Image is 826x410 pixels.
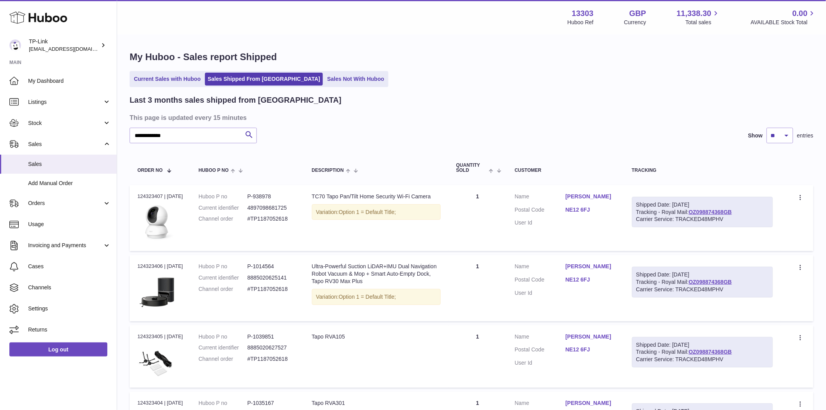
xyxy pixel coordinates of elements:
div: 124323407 | [DATE] [137,193,183,200]
a: Sales Shipped From [GEOGRAPHIC_DATA] [205,73,323,86]
td: 1 [449,255,507,321]
div: Huboo Ref [568,19,594,26]
div: Tapo RVA105 [312,333,441,340]
img: 1743498233.jpg [137,342,176,378]
dd: P-1035167 [247,399,296,407]
div: Tapo RVA301 [312,399,441,407]
dt: Name [515,333,566,342]
span: My Dashboard [28,77,111,85]
h3: This page is updated every 15 minutes [130,113,812,122]
dt: Postal Code [515,346,566,355]
div: Ultra-Powerful Suction LiDAR+IMU Dual Navigation Robot Vacuum & Mop + Smart Auto-Empty Dock, Tapo... [312,263,441,285]
span: [EMAIL_ADDRESS][DOMAIN_NAME] [29,46,115,52]
span: Quantity Sold [456,163,487,173]
dd: 8885020627527 [247,344,296,351]
a: Log out [9,342,107,357]
img: internalAdmin-13303@internal.huboo.com [9,39,21,51]
a: 0.00 AVAILABLE Stock Total [751,8,817,26]
span: Channels [28,284,111,291]
span: 0.00 [792,8,808,19]
dt: Huboo P no [199,193,247,200]
span: Invoicing and Payments [28,242,103,249]
dt: Name [515,399,566,409]
div: TP-Link [29,38,99,53]
span: AVAILABLE Stock Total [751,19,817,26]
span: Orders [28,200,103,207]
div: Carrier Service: TRACKED48MPHV [636,286,769,293]
strong: 13303 [572,8,594,19]
div: Currency [624,19,646,26]
span: Stock [28,119,103,127]
span: Description [312,168,344,173]
dd: 8885020625141 [247,274,296,282]
dt: Name [515,263,566,272]
td: 1 [449,185,507,251]
span: Usage [28,221,111,228]
dt: Channel order [199,285,247,293]
div: TC70 Tapo Pan/Tilt Home Security Wi-Fi Camera [312,193,441,200]
a: Current Sales with Huboo [131,73,203,86]
dd: #TP1187052618 [247,355,296,363]
div: Variation: [312,204,441,220]
div: Shipped Date: [DATE] [636,341,769,349]
a: OZ098874368GB [689,279,732,285]
a: Sales Not With Huboo [324,73,387,86]
span: Option 1 = Default Title; [339,209,396,215]
dt: User Id [515,219,566,226]
div: Variation: [312,289,441,305]
span: 11,338.30 [676,8,711,19]
a: NE12 6FJ [566,276,616,283]
strong: GBP [629,8,646,19]
span: Listings [28,98,103,106]
span: Sales [28,160,111,168]
a: OZ098874368GB [689,349,732,355]
dt: Current identifier [199,204,247,212]
span: Settings [28,305,111,312]
dt: Huboo P no [199,333,247,340]
h1: My Huboo - Sales report Shipped [130,51,814,63]
dt: Huboo P no [199,263,247,270]
dt: Current identifier [199,344,247,351]
div: Tracking [632,168,773,173]
dt: User Id [515,359,566,367]
td: 1 [449,325,507,388]
dt: Channel order [199,215,247,223]
dd: #TP1187052618 [247,215,296,223]
a: [PERSON_NAME] [566,193,616,200]
dd: 4897098681725 [247,204,296,212]
div: Carrier Service: TRACKED48MPHV [636,356,769,363]
dt: Postal Code [515,206,566,216]
span: Cases [28,263,111,270]
div: Shipped Date: [DATE] [636,201,769,209]
div: Tracking - Royal Mail: [632,337,773,368]
span: Total sales [685,19,720,26]
a: [PERSON_NAME] [566,399,616,407]
dd: #TP1187052618 [247,285,296,293]
dd: P-938978 [247,193,296,200]
div: Customer [515,168,616,173]
dt: Huboo P no [199,399,247,407]
a: [PERSON_NAME] [566,333,616,340]
span: Returns [28,326,111,333]
div: Tracking - Royal Mail: [632,197,773,228]
span: entries [797,132,814,139]
dt: User Id [515,289,566,297]
h2: Last 3 months sales shipped from [GEOGRAPHIC_DATA] [130,95,342,105]
dt: Current identifier [199,274,247,282]
div: 124323406 | [DATE] [137,263,183,270]
img: 01_large_20240808023803n.jpg [137,273,176,312]
div: 124323404 | [DATE] [137,399,183,406]
dt: Channel order [199,355,247,363]
span: Add Manual Order [28,180,111,187]
a: OZ098874368GB [689,209,732,215]
span: Huboo P no [199,168,229,173]
span: Order No [137,168,163,173]
div: 124323405 | [DATE] [137,333,183,340]
a: NE12 6FJ [566,346,616,353]
dt: Name [515,193,566,202]
div: Tracking - Royal Mail: [632,267,773,298]
img: TC70_Overview__01_large_1600141473597r.png [137,202,176,241]
div: Carrier Service: TRACKED48MPHV [636,216,769,223]
dd: P-1039851 [247,333,296,340]
div: Shipped Date: [DATE] [636,271,769,278]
